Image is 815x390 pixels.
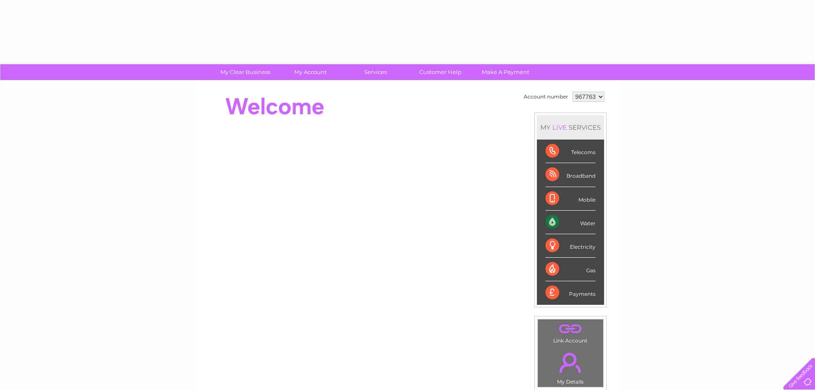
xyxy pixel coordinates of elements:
[545,211,596,234] div: Water
[545,281,596,304] div: Payments
[537,319,604,346] td: Link Account
[540,348,601,378] a: .
[545,258,596,281] div: Gas
[540,322,601,336] a: .
[537,115,604,140] div: MY SERVICES
[545,140,596,163] div: Telecoms
[210,64,281,80] a: My Clear Business
[470,64,541,80] a: Make A Payment
[275,64,346,80] a: My Account
[537,345,604,387] td: My Details
[545,234,596,258] div: Electricity
[551,123,569,131] div: LIVE
[340,64,411,80] a: Services
[545,163,596,187] div: Broadband
[545,187,596,211] div: Mobile
[522,89,570,104] td: Account number
[405,64,476,80] a: Customer Help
